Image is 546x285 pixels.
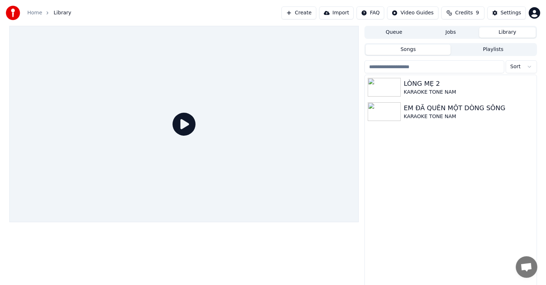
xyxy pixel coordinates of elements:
button: Library [479,27,536,38]
a: Open chat [516,256,537,278]
button: Songs [366,45,451,55]
span: 9 [476,9,479,17]
button: Video Guides [387,6,438,19]
img: youka [6,6,20,20]
button: FAQ [357,6,384,19]
div: EM ĐÃ QUÊN MỘT DÒNG SÔNG [404,103,533,113]
div: KARAOKE TONE NAM [404,113,533,120]
div: KARAOKE TONE NAM [404,89,533,96]
button: Credits9 [441,6,485,19]
div: Settings [501,9,521,17]
button: Playlists [451,45,536,55]
span: Sort [510,63,521,70]
button: Create [281,6,316,19]
button: Jobs [422,27,479,38]
button: Settings [487,6,526,19]
button: Import [319,6,354,19]
div: LÒNG MẸ 2 [404,79,533,89]
span: Credits [455,9,473,17]
nav: breadcrumb [27,9,71,17]
a: Home [27,9,42,17]
span: Library [54,9,71,17]
button: Queue [366,27,422,38]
